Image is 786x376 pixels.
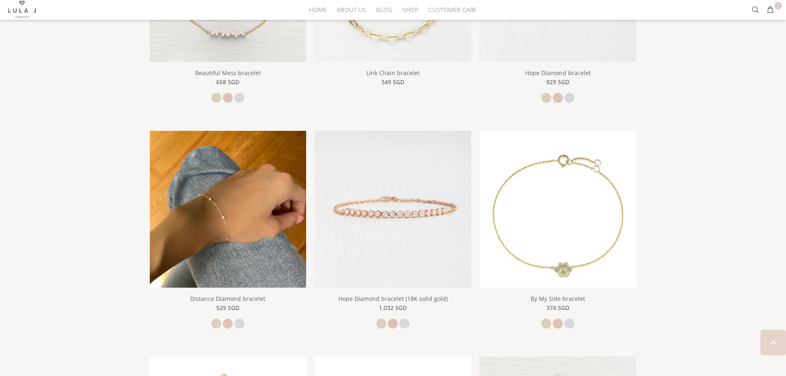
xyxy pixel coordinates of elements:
a: Shop [397,3,423,16]
a: Distance Diamond bracelet Distance Diamond bracelet [150,205,307,212]
span: 929 SGD [546,78,569,87]
a: About Us [332,3,371,16]
span: Customer Care [428,7,477,13]
img: Hope Diamond bracelet (18K solid gold) [314,131,471,288]
a: Hope Diamond bracelet (18K solid gold) [314,205,471,212]
a: BACK TO TOP [760,330,786,355]
span: 349 SGD [381,78,404,87]
span: 374 SGD [546,303,569,312]
span: About Us [337,7,366,13]
a: By My Side bracelet [531,295,585,303]
span: Blog [376,7,392,13]
span: HOME [309,7,327,13]
img: Distance Diamond bracelet [150,131,307,288]
a: Beautiful Mess bracelet [195,69,261,77]
a: Blog [371,3,397,16]
a: Distance Diamond bracelet [190,295,265,303]
a: Hope Diamond bracelet (18K solid gold) [338,295,448,303]
button: 1 [763,3,778,17]
a: Hope Diamond bracelet [525,69,591,77]
span: Shop [402,7,418,13]
span: 658 SGD [216,78,239,87]
a: HOME [304,3,332,16]
span: 529 SGD [216,303,239,312]
a: Link Chain bracelet [366,69,420,77]
a: By My Side bracelet [479,205,636,212]
span: 1,032 SGD [379,303,407,312]
a: Customer Care [423,3,477,16]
